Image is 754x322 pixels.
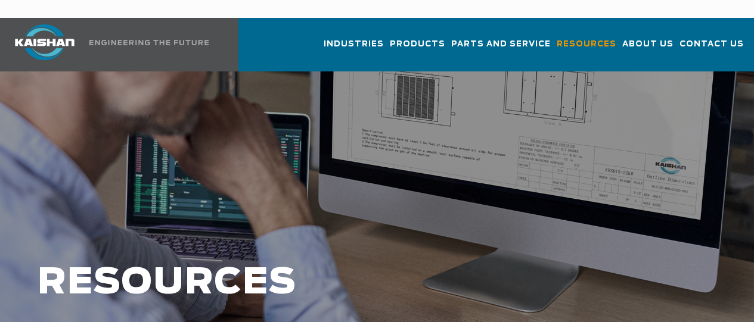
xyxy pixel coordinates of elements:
span: Resources [557,37,616,51]
img: Engineering the future [89,40,209,45]
a: Contact Us [679,29,744,69]
a: Resources [557,29,616,69]
span: Industries [324,37,384,51]
a: Products [390,29,445,69]
span: Products [390,37,445,51]
h1: RESOURCES [38,263,601,303]
a: Industries [324,29,384,69]
a: Parts and Service [451,29,551,69]
span: About Us [622,37,674,51]
span: Contact Us [679,37,744,51]
span: Parts and Service [451,37,551,51]
a: About Us [622,29,674,69]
